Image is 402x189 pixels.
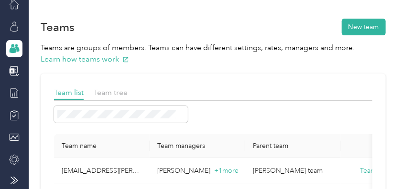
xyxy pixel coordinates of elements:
[157,166,238,176] p: [PERSON_NAME]
[41,22,75,32] h1: Teams
[150,134,245,158] th: Team managers
[54,134,150,158] th: Team name
[214,167,239,175] span: + 1 more
[245,134,341,158] th: Parent team
[342,19,386,35] button: New team
[245,158,341,184] td: Bryan Heverin's team
[41,42,386,65] p: Teams are groups of members. Teams can have different settings, rates, managers and more.
[94,88,128,97] span: Team tree
[41,53,129,65] button: Learn how teams work
[54,88,84,97] span: Team list
[54,158,150,184] td: tmason@acosta.com
[348,136,402,189] iframe: Everlance-gr Chat Button Frame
